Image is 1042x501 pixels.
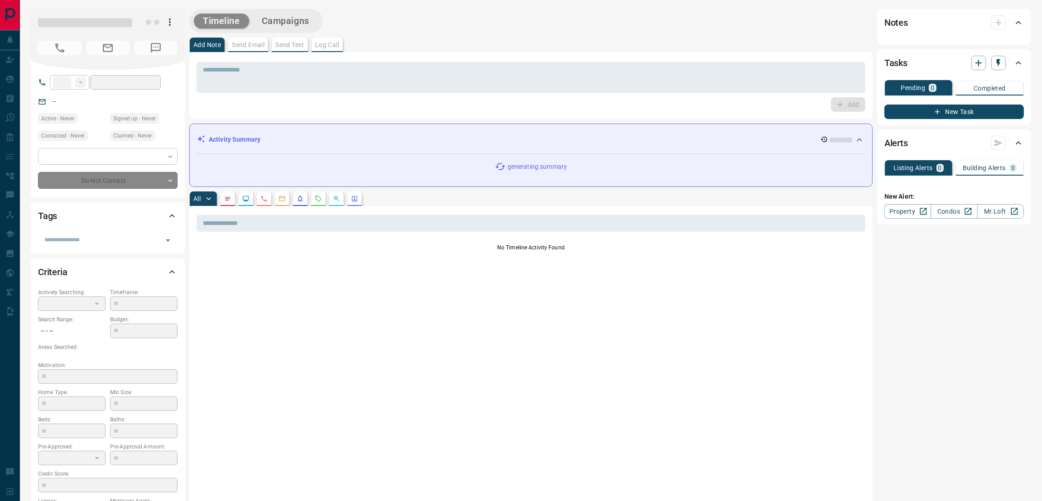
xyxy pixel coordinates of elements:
p: Completed [974,85,1006,91]
button: Open [162,234,174,247]
span: No Number [38,41,82,55]
a: Mr.Loft [977,204,1024,219]
div: Do Not Contact [38,172,178,189]
div: Tags [38,205,178,227]
p: Pending [901,85,925,91]
svg: Opportunities [333,195,340,202]
p: Areas Searched: [38,343,178,351]
div: Tasks [884,52,1024,74]
a: Condos [931,204,977,219]
span: No Email [86,41,130,55]
span: Signed up - Never [113,114,156,123]
p: -- - -- [38,324,106,339]
p: Listing Alerts [893,165,933,171]
p: All [193,196,201,202]
div: Alerts [884,132,1024,154]
p: New Alert: [884,192,1024,201]
svg: Calls [260,195,268,202]
span: No Number [134,41,178,55]
svg: Listing Alerts [297,195,304,202]
a: Property [884,204,931,219]
p: Timeframe: [110,288,178,296]
svg: Notes [224,195,231,202]
svg: Requests [315,195,322,202]
h2: Alerts [884,136,908,150]
p: 0 [938,165,942,171]
h2: Criteria [38,265,67,279]
svg: Lead Browsing Activity [242,195,250,202]
p: Pre-Approval Amount: [110,443,178,451]
p: Credit Score: [38,470,178,478]
h2: Notes [884,15,908,30]
p: 0 [1011,165,1015,171]
p: No Timeline Activity Found [197,243,865,252]
span: Claimed - Never [113,131,152,140]
button: Timeline [194,14,249,29]
div: Notes [884,12,1024,33]
p: Min Size: [110,388,178,396]
div: Activity Summary [197,131,865,148]
div: Criteria [38,261,178,283]
button: Campaigns [253,14,318,29]
p: Search Range: [38,315,106,324]
svg: Emails [279,195,286,202]
span: Contacted - Never [41,131,85,140]
p: generating summary [508,162,567,172]
p: Activity Summary [209,135,260,144]
p: Beds: [38,415,106,424]
button: New Task [884,105,1024,119]
p: Motivation: [38,361,178,369]
p: Add Note [193,42,221,48]
p: Actively Searching: [38,288,106,296]
a: -- [53,98,56,105]
p: Home Type: [38,388,106,396]
span: Active - Never [41,114,74,123]
p: Budget: [110,315,178,324]
h2: Tasks [884,56,908,70]
p: 0 [931,85,934,91]
p: Building Alerts [963,165,1006,171]
h2: Tags [38,209,57,223]
p: Baths: [110,415,178,424]
p: Pre-Approved: [38,443,106,451]
svg: Agent Actions [351,195,358,202]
